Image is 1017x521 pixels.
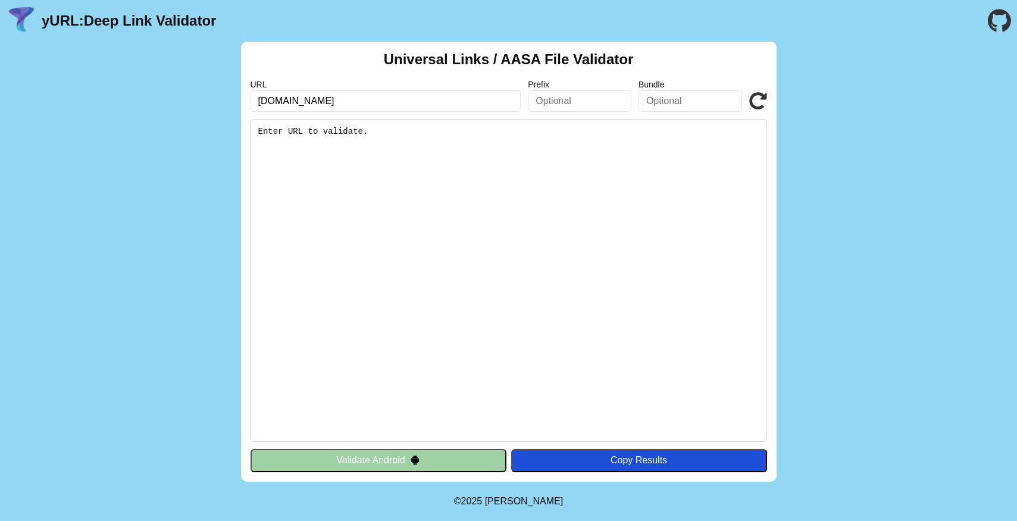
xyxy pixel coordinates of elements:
[251,80,521,89] label: URL
[410,455,420,465] img: droidIcon.svg
[639,90,742,112] input: Optional
[461,496,483,506] span: 2025
[42,12,216,29] a: yURL:Deep Link Validator
[251,90,521,112] input: Required
[517,455,761,466] div: Copy Results
[251,449,506,472] button: Validate Android
[485,496,564,506] a: Michael Ibragimchayev's Personal Site
[6,5,37,36] img: yURL Logo
[384,51,634,68] h2: Universal Links / AASA File Validator
[454,482,563,521] footer: ©
[528,80,631,89] label: Prefix
[528,90,631,112] input: Optional
[251,119,767,442] pre: Enter URL to validate.
[511,449,767,472] button: Copy Results
[639,80,742,89] label: Bundle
